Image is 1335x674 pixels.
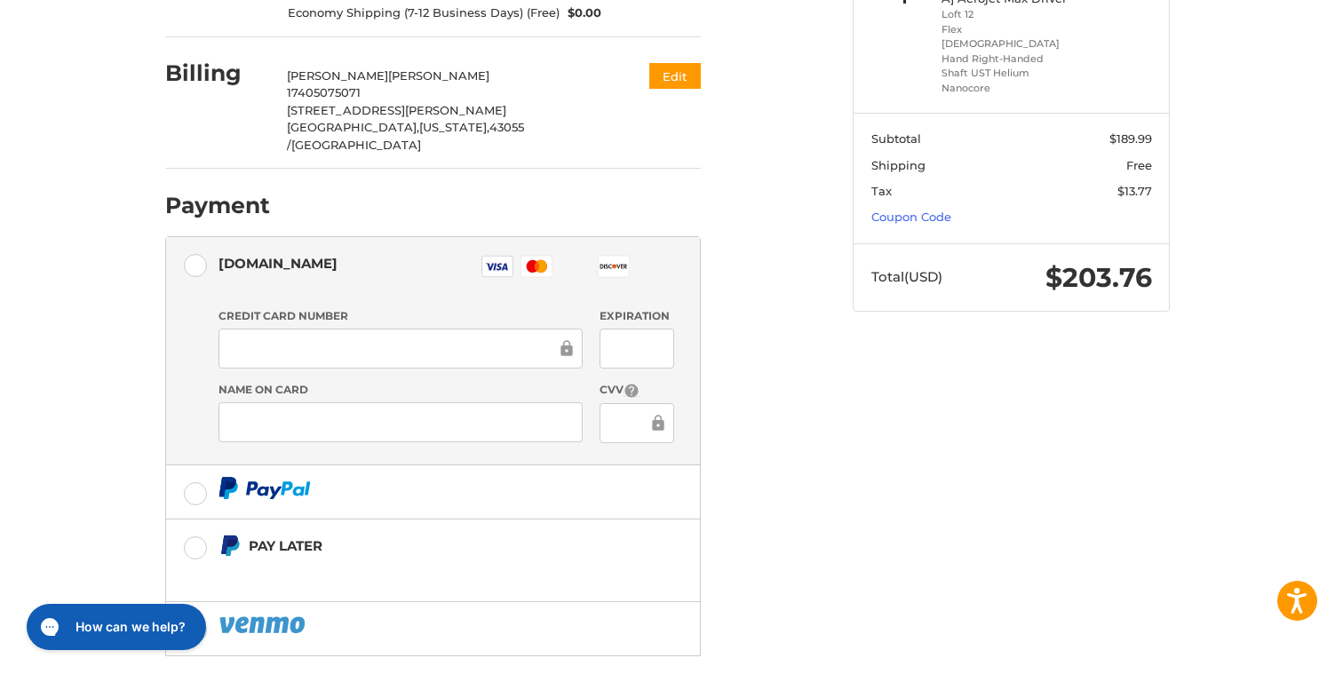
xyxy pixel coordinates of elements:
[287,120,419,134] span: [GEOGRAPHIC_DATA],
[1188,626,1335,674] iframe: Google Customer Reviews
[249,531,589,560] div: Pay Later
[287,120,524,152] span: 43055 /
[871,158,926,172] span: Shipping
[219,614,309,636] img: PayPal icon
[871,184,892,198] span: Tax
[560,4,602,22] span: $0.00
[288,4,560,22] span: Economy Shipping (7-12 Business Days) (Free)
[219,308,583,324] label: Credit Card Number
[871,268,942,285] span: Total (USD)
[600,382,673,399] label: CVV
[871,210,951,224] a: Coupon Code
[219,382,583,398] label: Name on Card
[219,249,338,278] div: [DOMAIN_NAME]
[942,52,1077,67] li: Hand Right-Handed
[1045,261,1152,294] span: $203.76
[219,477,311,499] img: PayPal icon
[871,131,921,146] span: Subtotal
[942,22,1077,52] li: Flex [DEMOGRAPHIC_DATA]
[942,7,1077,22] li: Loft 12
[287,85,361,99] span: 17405075071
[165,192,270,219] h2: Payment
[942,66,1077,95] li: Shaft UST Helium Nanocore
[219,564,590,580] iframe: PayPal Message 1
[1126,158,1152,172] span: Free
[287,103,506,117] span: [STREET_ADDRESS][PERSON_NAME]
[1109,131,1152,146] span: $189.99
[419,120,489,134] span: [US_STATE],
[1117,184,1152,198] span: $13.77
[165,59,269,87] h2: Billing
[18,598,211,656] iframe: Gorgias live chat messenger
[287,68,388,83] span: [PERSON_NAME]
[649,63,701,89] button: Edit
[219,535,241,557] img: Pay Later icon
[600,308,673,324] label: Expiration
[291,138,421,152] span: [GEOGRAPHIC_DATA]
[388,68,489,83] span: [PERSON_NAME]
